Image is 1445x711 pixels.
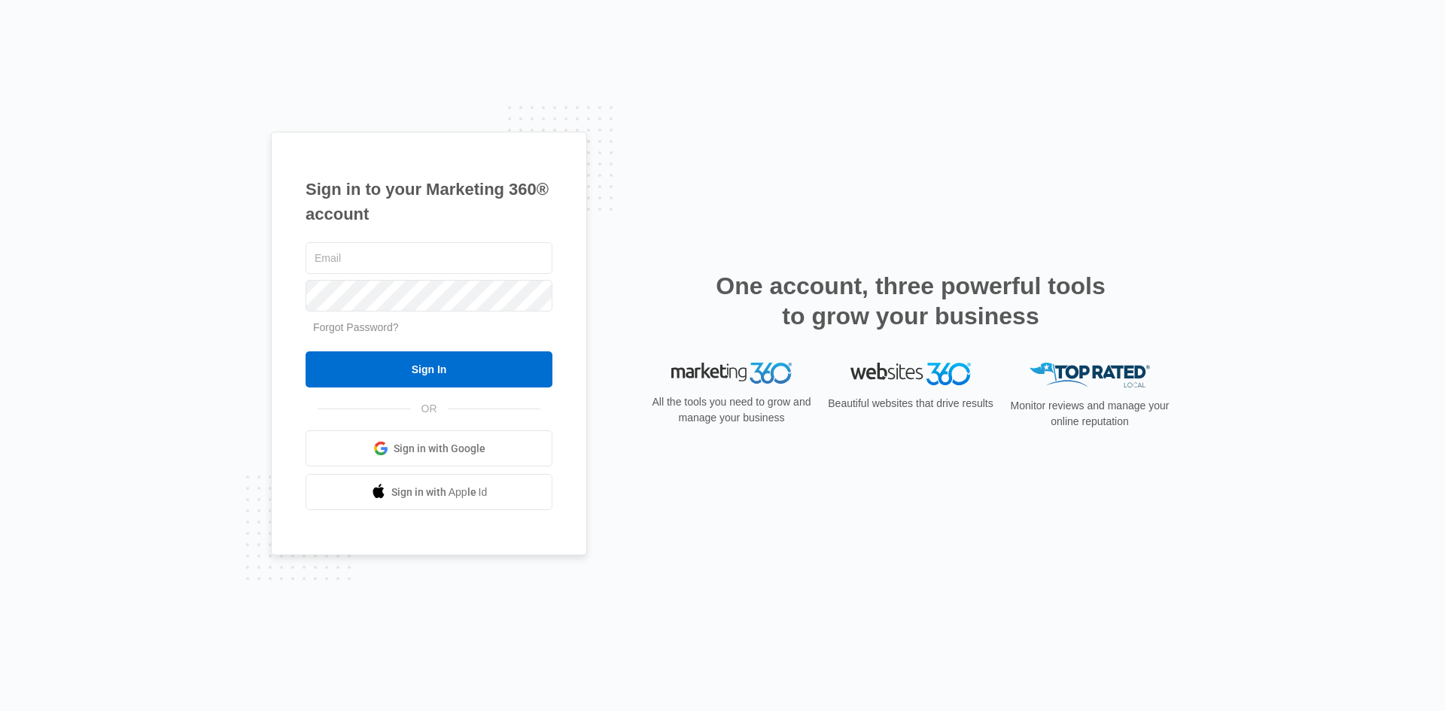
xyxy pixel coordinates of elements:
[826,396,995,412] p: Beautiful websites that drive results
[647,394,816,426] p: All the tools you need to grow and manage your business
[394,441,485,457] span: Sign in with Google
[671,363,792,384] img: Marketing 360
[306,177,552,226] h1: Sign in to your Marketing 360® account
[306,474,552,510] a: Sign in with Apple Id
[711,271,1110,331] h2: One account, three powerful tools to grow your business
[306,351,552,387] input: Sign In
[850,363,971,384] img: Websites 360
[391,485,488,500] span: Sign in with Apple Id
[306,242,552,274] input: Email
[411,401,448,417] span: OR
[1005,398,1174,430] p: Monitor reviews and manage your online reputation
[1030,363,1150,387] img: Top Rated Local
[306,430,552,466] a: Sign in with Google
[313,321,399,333] a: Forgot Password?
